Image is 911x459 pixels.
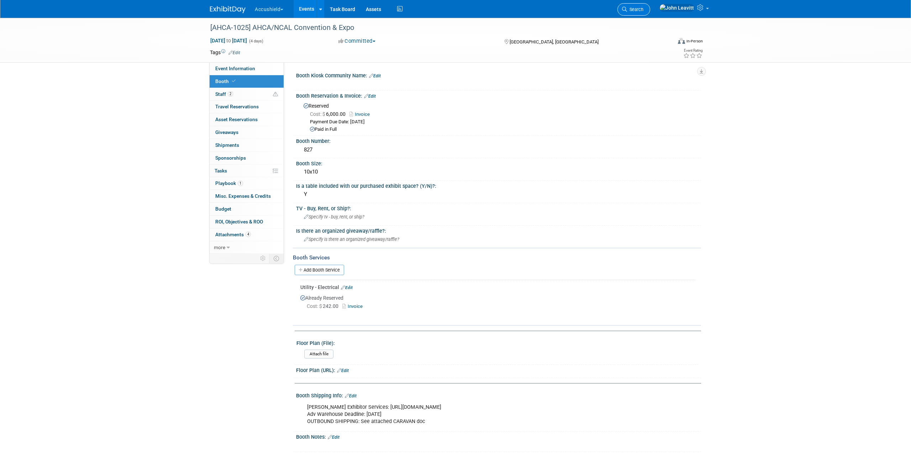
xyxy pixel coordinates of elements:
[210,241,284,254] a: more
[301,100,696,133] div: Reserved
[659,4,694,12] img: John Leavitt
[210,100,284,113] a: Travel Reservations
[300,291,696,316] div: Already Reserved
[349,112,373,117] a: Invoice
[296,181,701,190] div: Is a table included with our purchased exhibit space? (Y/N)?:
[293,254,701,262] div: Booth Services
[307,303,323,309] span: Cost: $
[210,152,284,164] a: Sponsorships
[214,244,225,250] span: more
[300,284,696,291] div: Utility - Electrical
[210,49,240,56] td: Tags
[296,91,701,100] div: Booth Reservation & Invoice:
[210,75,284,88] a: Booth
[345,393,357,398] a: Edit
[210,177,284,190] a: Playbook1
[210,139,284,151] a: Shipments
[210,203,284,215] a: Budget
[210,37,247,44] span: [DATE] [DATE]
[296,136,701,145] div: Booth Number:
[364,94,376,99] a: Edit
[215,168,227,174] span: Tasks
[215,129,238,135] span: Giveaways
[301,166,696,177] div: 10x10
[232,79,236,83] i: Booth reservation complete
[296,432,701,441] div: Booth Notes:
[630,37,703,48] div: Event Format
[310,126,696,133] div: Paid in Full
[342,304,365,309] a: Invoice
[296,203,701,212] div: TV - Buy, Rent, or Ship?:
[307,303,341,309] span: 242.00
[210,216,284,228] a: ROI, Objectives & ROO
[215,219,263,225] span: ROI, Objectives & ROO
[369,73,381,78] a: Edit
[296,70,701,79] div: Booth Kiosk Community Name:
[248,39,263,43] span: (4 days)
[310,111,326,117] span: Cost: $
[257,254,269,263] td: Personalize Event Tab Strip
[215,117,258,122] span: Asset Reservations
[228,50,240,55] a: Edit
[510,39,599,45] span: [GEOGRAPHIC_DATA], [GEOGRAPHIC_DATA]
[246,232,251,237] span: 4
[238,181,243,186] span: 1
[296,158,701,167] div: Booth Size:
[678,38,685,44] img: Format-Inperson.png
[301,144,696,155] div: 827
[215,78,237,84] span: Booth
[215,104,259,109] span: Travel Reservations
[686,38,703,44] div: In-Person
[215,155,246,161] span: Sponsorships
[296,365,701,374] div: Floor Plan (URL):
[215,142,239,148] span: Shipments
[215,180,243,186] span: Playbook
[310,119,696,125] div: Payment Due Date: [DATE]
[273,91,278,98] span: Potential Scheduling Conflict -- at least one attendee is tagged in another overlapping event.
[225,38,232,43] span: to
[215,232,251,237] span: Attachments
[210,165,284,177] a: Tasks
[210,228,284,241] a: Attachments4
[683,49,702,52] div: Event Rating
[296,226,701,234] div: Is there an organized giveaway/raffle?:
[627,7,643,12] span: Search
[296,338,698,347] div: Floor Plan (File):
[210,62,284,75] a: Event Information
[210,126,284,139] a: Giveaways
[617,3,650,16] a: Search
[341,285,353,290] a: Edit
[336,37,378,45] button: Committed
[215,91,233,97] span: Staff
[269,254,284,263] td: Toggle Event Tabs
[310,111,348,117] span: 6,000.00
[302,400,623,429] div: [PERSON_NAME] Exhibitor Services: [URL][DOMAIN_NAME] Adv Warehouse Deadline: [DATE] OUTBOUND SHIP...
[301,189,696,200] div: Y
[215,206,231,212] span: Budget
[215,193,271,199] span: Misc. Expenses & Credits
[210,88,284,100] a: Staff2
[208,21,661,34] div: [AHCA-1025] AHCA/NCAL Convention & Expo
[210,190,284,202] a: Misc. Expenses & Credits
[210,6,246,13] img: ExhibitDay
[304,214,364,220] span: Specify tv - buy, rent, or ship?
[304,237,399,242] span: Specify is there an organized giveaway/raffle?
[337,368,349,373] a: Edit
[228,91,233,97] span: 2
[215,66,255,71] span: Event Information
[210,113,284,126] a: Asset Reservations
[328,435,339,440] a: Edit
[296,390,701,399] div: Booth Shipping Info:
[295,265,344,275] a: Add Booth Service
